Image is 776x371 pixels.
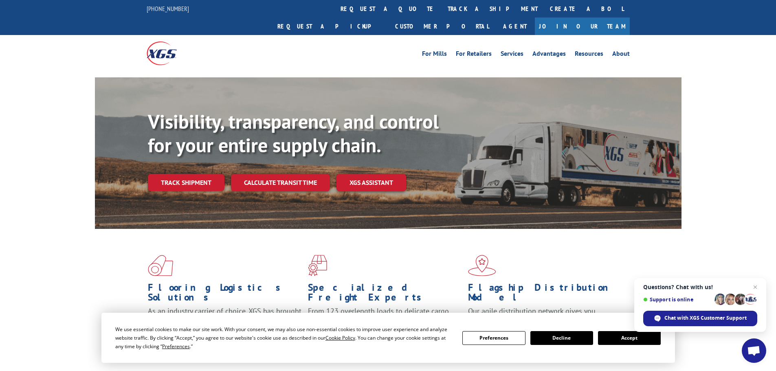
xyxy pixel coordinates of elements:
a: Advantages [532,50,566,59]
a: Request a pickup [271,18,389,35]
span: As an industry carrier of choice, XGS has brought innovation and dedication to flooring logistics... [148,306,301,335]
h1: Specialized Freight Experts [308,283,462,306]
button: Decline [530,331,593,345]
a: Services [501,50,523,59]
img: xgs-icon-total-supply-chain-intelligence-red [148,255,173,276]
a: Resources [575,50,603,59]
button: Accept [598,331,661,345]
div: We use essential cookies to make our site work. With your consent, we may also use non-essential ... [115,325,453,351]
a: Track shipment [148,174,224,191]
b: Visibility, transparency, and control for your entire supply chain. [148,109,439,158]
a: [PHONE_NUMBER] [147,4,189,13]
p: From 123 overlength loads to delicate cargo, our experienced staff knows the best way to move you... [308,306,462,342]
a: For Retailers [456,50,492,59]
span: Chat with XGS Customer Support [643,311,757,326]
div: Cookie Consent Prompt [101,313,675,363]
a: Customer Portal [389,18,495,35]
a: Open chat [742,338,766,363]
button: Preferences [462,331,525,345]
span: Cookie Policy [325,334,355,341]
span: Support is online [643,296,712,303]
img: xgs-icon-focused-on-flooring-red [308,255,327,276]
span: Preferences [162,343,190,350]
span: Our agile distribution network gives you nationwide inventory management on demand. [468,306,618,325]
h1: Flagship Distribution Model [468,283,622,306]
img: xgs-icon-flagship-distribution-model-red [468,255,496,276]
span: Chat with XGS Customer Support [664,314,747,322]
span: Questions? Chat with us! [643,284,757,290]
a: For Mills [422,50,447,59]
a: Agent [495,18,535,35]
a: About [612,50,630,59]
a: XGS ASSISTANT [336,174,406,191]
h1: Flooring Logistics Solutions [148,283,302,306]
a: Join Our Team [535,18,630,35]
a: Calculate transit time [231,174,330,191]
